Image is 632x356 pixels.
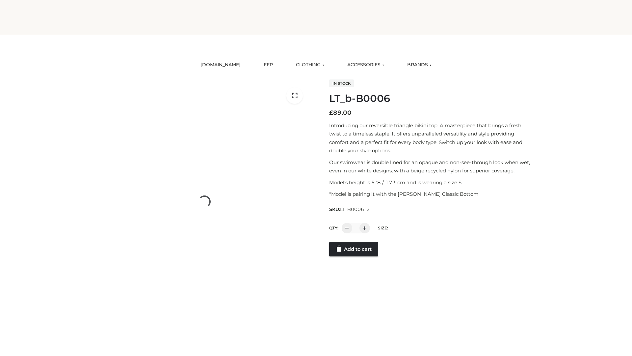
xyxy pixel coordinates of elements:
span: £ [329,109,333,116]
p: Model’s height is 5 ‘8 / 173 cm and is wearing a size S. [329,178,534,187]
a: Add to cart [329,242,378,256]
h1: LT_b-B0006 [329,93,534,104]
span: LT_B0006_2 [340,206,370,212]
a: [DOMAIN_NAME] [196,58,246,72]
bdi: 89.00 [329,109,352,116]
span: In stock [329,79,354,87]
p: Our swimwear is double lined for an opaque and non-see-through look when wet, even in our white d... [329,158,534,175]
a: BRANDS [402,58,436,72]
p: *Model is pairing it with the [PERSON_NAME] Classic Bottom [329,190,534,198]
p: Introducing our reversible triangle bikini top. A masterpiece that brings a fresh twist to a time... [329,121,534,155]
a: FFP [259,58,278,72]
a: CLOTHING [291,58,329,72]
span: SKU: [329,205,370,213]
label: QTY: [329,225,338,230]
a: ACCESSORIES [342,58,389,72]
label: Size: [378,225,388,230]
